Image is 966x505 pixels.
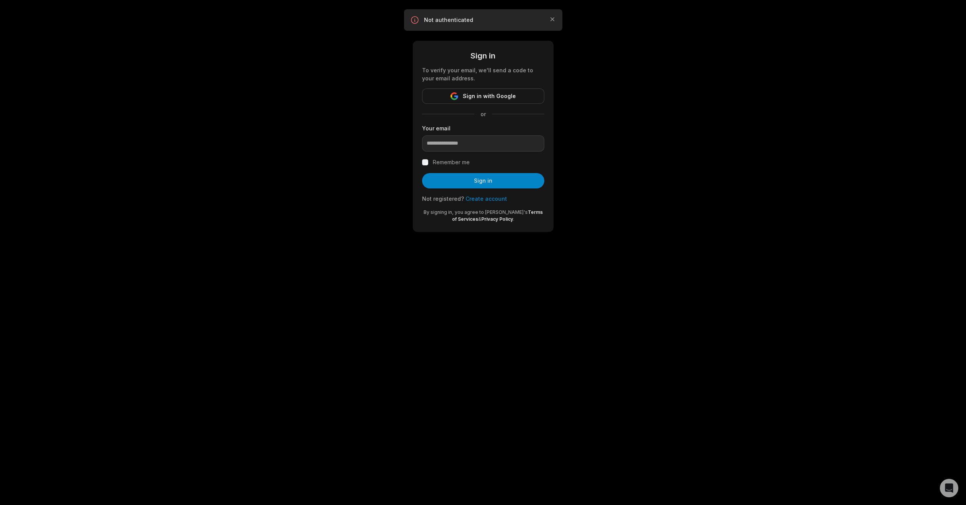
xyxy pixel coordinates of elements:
a: Create account [466,195,507,202]
span: Not registered? [422,195,464,202]
div: Open Intercom Messenger [940,479,958,497]
span: or [474,110,492,118]
a: Terms of Services [452,209,543,222]
button: Sign in [422,173,544,188]
div: To verify your email, we'll send a code to your email address. [422,66,544,82]
span: . [513,216,514,222]
span: Sign in with Google [463,92,516,101]
p: Not authenticated [424,16,542,24]
label: Remember me [433,158,470,167]
span: & [478,216,481,222]
button: Sign in with Google [422,88,544,104]
div: Sign in [422,50,544,62]
a: Privacy Policy [481,216,513,222]
span: By signing in, you agree to [PERSON_NAME]'s [424,209,528,215]
label: Your email [422,124,544,132]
